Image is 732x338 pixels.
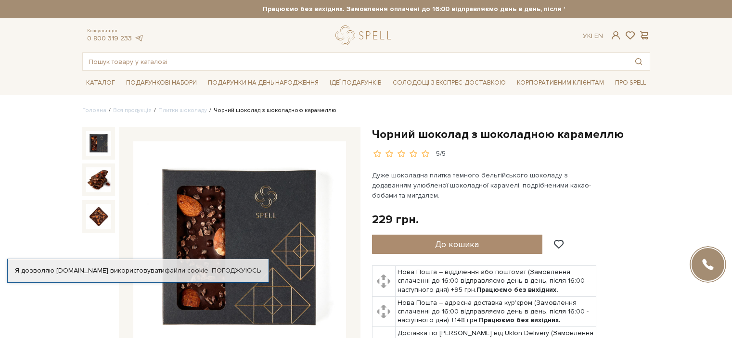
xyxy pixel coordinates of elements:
[86,131,111,156] img: Чорний шоколад з шоколадною карамеллю
[372,212,419,227] div: 229 грн.
[389,75,510,91] a: Солодощі з експрес-доставкою
[479,316,561,324] b: Працюємо без вихідних.
[583,32,603,40] div: Ук
[83,53,628,70] input: Пошук товару у каталозі
[335,25,396,45] a: logo
[207,106,336,115] li: Чорний шоколад з шоколадною карамеллю
[158,107,207,114] a: Плитки шоколаду
[436,150,446,159] div: 5/5
[372,235,543,254] button: До кошика
[326,75,385,90] span: Ідеї подарунків
[372,170,598,200] p: Дуже шоколадна плитка темного бельгійського шоколаду з додаванням улюбленої шоколадної карамелі, ...
[86,167,111,192] img: Чорний шоколад з шоколадною карамеллю
[8,266,269,275] div: Я дозволяю [DOMAIN_NAME] використовувати
[122,75,201,90] span: Подарункові набори
[87,28,144,34] span: Консультація:
[82,75,119,90] span: Каталог
[513,75,608,91] a: Корпоративним клієнтам
[395,296,596,327] td: Нова Пошта – адресна доставка кур'єром (Замовлення сплаченні до 16:00 відправляємо день в день, п...
[134,34,144,42] a: telegram
[204,75,322,90] span: Подарунки на День народження
[165,266,208,275] a: файли cookie
[372,127,650,142] h1: Чорний шоколад з шоколадною карамеллю
[591,32,592,40] span: |
[212,266,261,275] a: Погоджуюсь
[395,266,596,297] td: Нова Пошта – відділення або поштомат (Замовлення сплаченні до 16:00 відправляємо день в день, піс...
[435,239,479,250] span: До кошика
[113,107,152,114] a: Вся продукція
[82,107,106,114] a: Головна
[594,32,603,40] a: En
[611,75,650,90] span: Про Spell
[86,204,111,229] img: Чорний шоколад з шоколадною карамеллю
[476,286,558,294] b: Працюємо без вихідних.
[628,53,650,70] button: Пошук товару у каталозі
[87,34,132,42] a: 0 800 319 233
